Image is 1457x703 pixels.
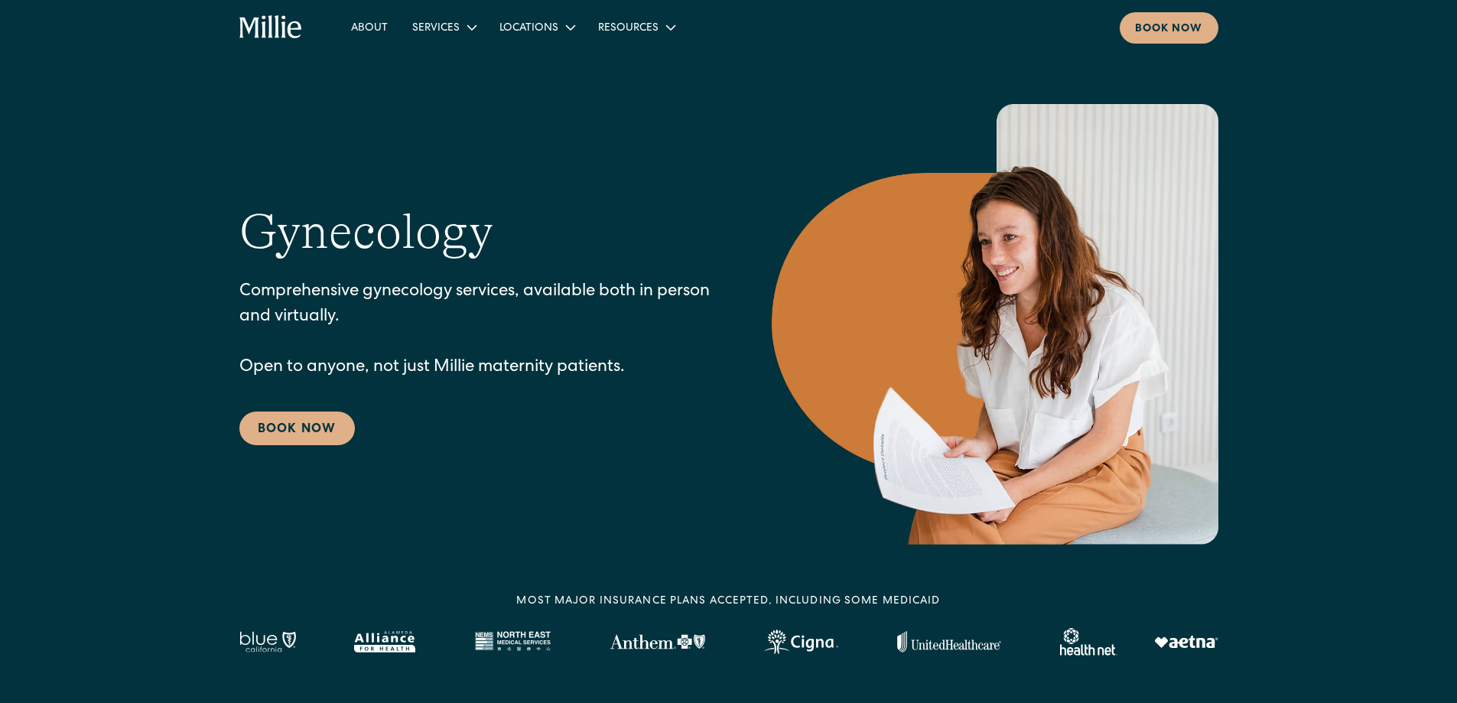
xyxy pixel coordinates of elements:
[499,21,558,37] div: Locations
[339,15,400,40] a: About
[1154,636,1218,648] img: Aetna logo
[412,21,460,37] div: Services
[354,631,415,653] img: Alameda Alliance logo
[239,203,493,262] h1: Gynecology
[474,631,551,653] img: North East Medical Services logo
[239,280,711,381] p: Comprehensive gynecology services, available both in person and virtually. Open to anyone, not ju...
[1060,628,1117,656] img: Healthnet logo
[1120,12,1218,44] a: Book now
[239,15,303,40] a: home
[239,412,355,445] a: Book Now
[516,594,940,610] div: MOST MAJOR INSURANCE PLANS ACCEPTED, INCLUDING some MEDICAID
[598,21,659,37] div: Resources
[897,631,1001,653] img: United Healthcare logo
[772,104,1218,545] img: Smiling woman holding documents during a consultation, reflecting supportive guidance in maternit...
[1135,21,1203,37] div: Book now
[586,15,686,40] div: Resources
[764,630,838,654] img: Cigna logo
[487,15,586,40] div: Locations
[239,631,296,653] img: Blue California logo
[610,634,705,649] img: Anthem Logo
[400,15,487,40] div: Services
